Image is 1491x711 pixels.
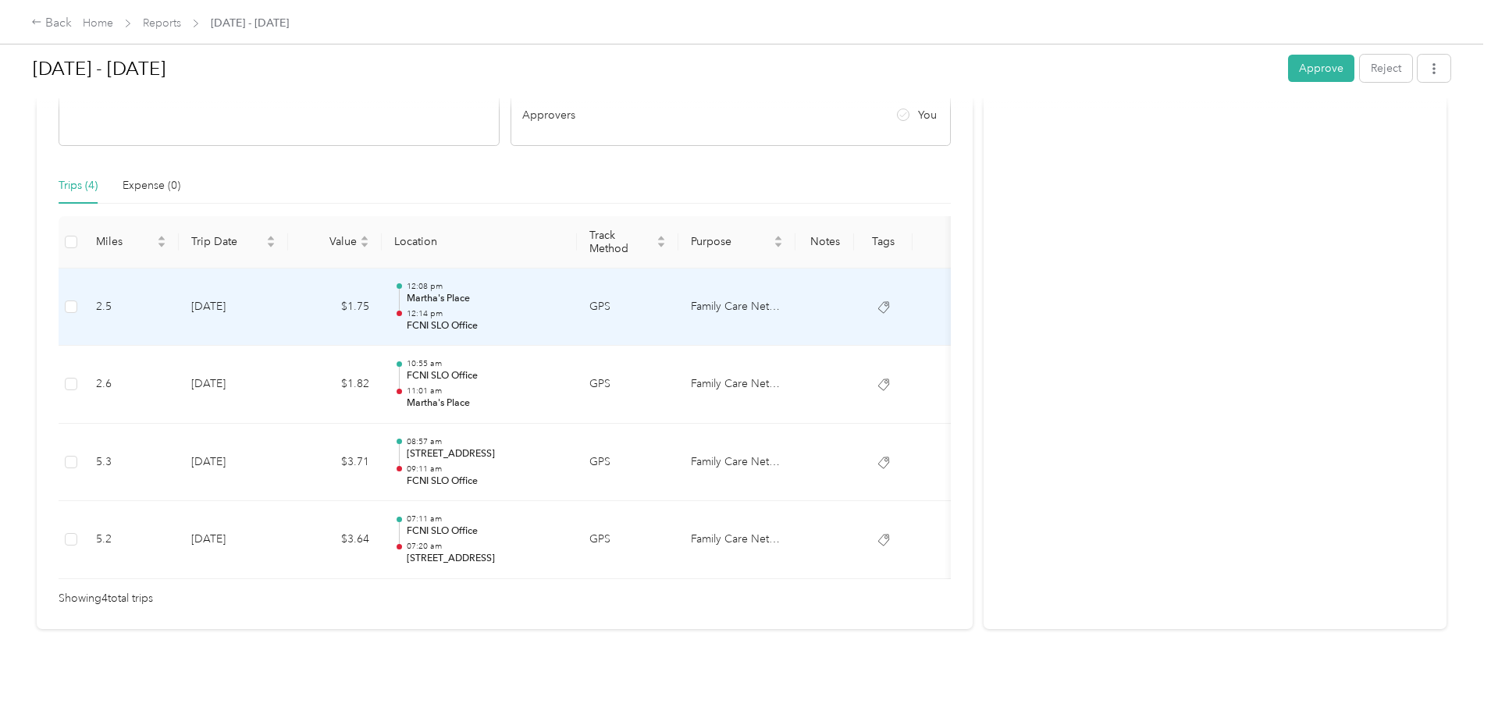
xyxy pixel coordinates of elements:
[678,268,795,347] td: Family Care Network
[774,240,783,250] span: caret-down
[577,268,678,347] td: GPS
[96,235,154,248] span: Miles
[407,524,564,539] p: FCNI SLO Office
[266,233,276,243] span: caret-up
[577,501,678,579] td: GPS
[407,447,564,461] p: [STREET_ADDRESS]
[179,216,288,268] th: Trip Date
[179,268,288,347] td: [DATE]
[691,235,770,248] span: Purpose
[288,216,382,268] th: Value
[288,424,382,502] td: $3.71
[84,268,179,347] td: 2.5
[577,216,678,268] th: Track Method
[157,240,166,250] span: caret-down
[382,216,577,268] th: Location
[157,233,166,243] span: caret-up
[266,240,276,250] span: caret-down
[407,436,564,447] p: 08:57 am
[407,319,564,333] p: FCNI SLO Office
[288,346,382,424] td: $1.82
[589,229,653,255] span: Track Method
[795,216,854,268] th: Notes
[407,386,564,396] p: 11:01 am
[143,16,181,30] a: Reports
[301,235,357,248] span: Value
[84,216,179,268] th: Miles
[84,424,179,502] td: 5.3
[33,50,1277,87] h1: Aug 18 - 31, 2025
[678,216,795,268] th: Purpose
[191,235,263,248] span: Trip Date
[678,501,795,579] td: Family Care Network
[577,346,678,424] td: GPS
[407,552,564,566] p: [STREET_ADDRESS]
[407,308,564,319] p: 12:14 pm
[83,16,113,30] a: Home
[288,501,382,579] td: $3.64
[407,475,564,489] p: FCNI SLO Office
[407,358,564,369] p: 10:55 am
[1404,624,1491,711] iframe: Everlance-gr Chat Button Frame
[84,501,179,579] td: 5.2
[577,424,678,502] td: GPS
[31,14,72,33] div: Back
[1288,55,1354,82] button: Approve
[657,233,666,243] span: caret-up
[407,396,564,411] p: Martha's Place
[657,240,666,250] span: caret-down
[678,346,795,424] td: Family Care Network
[84,346,179,424] td: 2.6
[360,233,369,243] span: caret-up
[407,292,564,306] p: Martha's Place
[407,541,564,552] p: 07:20 am
[407,369,564,383] p: FCNI SLO Office
[774,233,783,243] span: caret-up
[288,268,382,347] td: $1.75
[522,107,575,123] span: Approvers
[179,346,288,424] td: [DATE]
[407,514,564,524] p: 07:11 am
[360,240,369,250] span: caret-down
[407,464,564,475] p: 09:11 am
[678,424,795,502] td: Family Care Network
[179,424,288,502] td: [DATE]
[179,501,288,579] td: [DATE]
[59,590,153,607] span: Showing 4 total trips
[1360,55,1412,82] button: Reject
[59,177,98,194] div: Trips (4)
[918,107,937,123] span: You
[854,216,913,268] th: Tags
[211,15,289,31] span: [DATE] - [DATE]
[407,281,564,292] p: 12:08 pm
[123,177,180,194] div: Expense (0)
